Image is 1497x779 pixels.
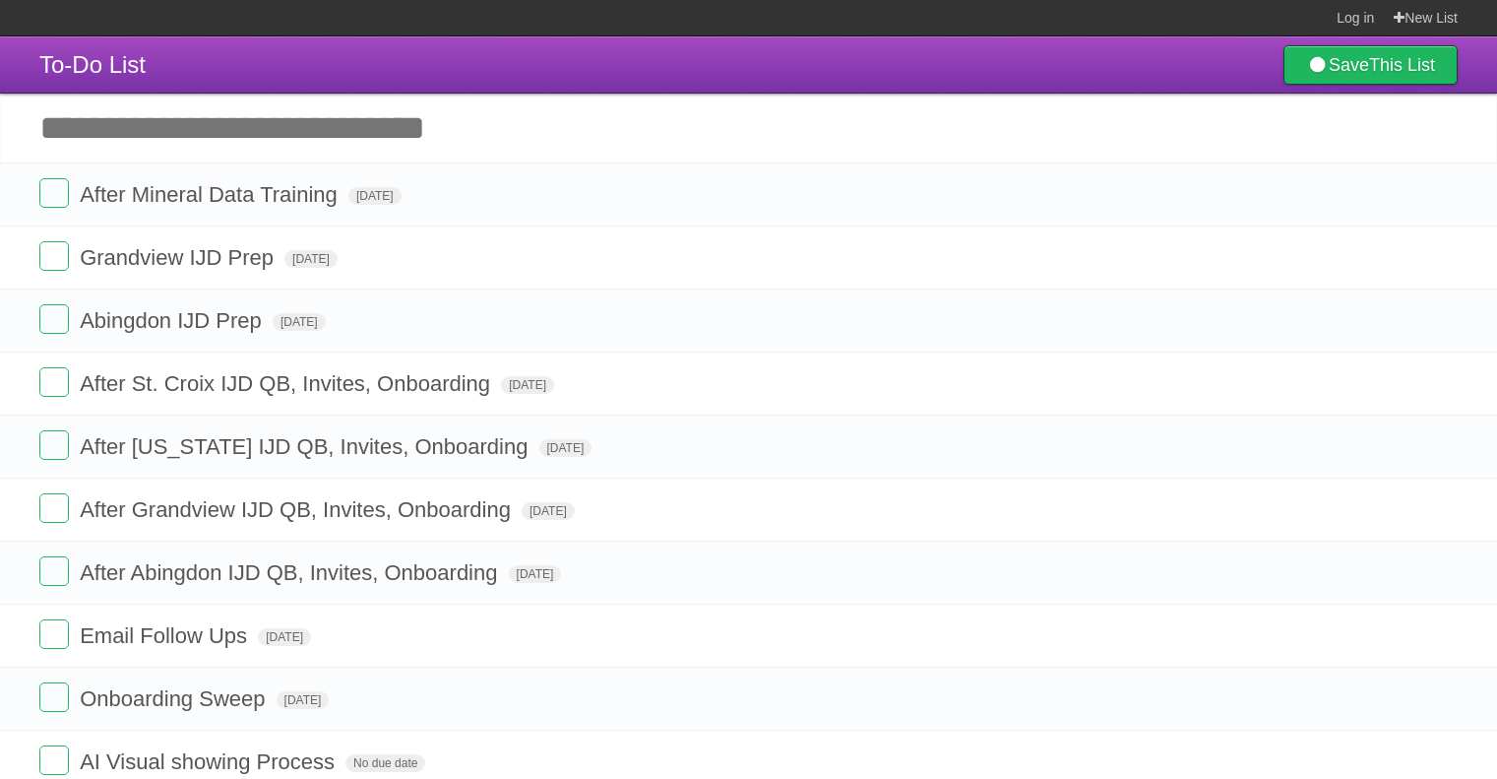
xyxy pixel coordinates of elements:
[39,304,69,334] label: Done
[39,682,69,712] label: Done
[80,497,516,522] span: After Grandview IJD QB, Invites, Onboarding
[39,241,69,271] label: Done
[39,556,69,586] label: Done
[39,430,69,460] label: Done
[509,565,562,583] span: [DATE]
[345,754,425,772] span: No due date
[80,371,495,396] span: After St. Croix IJD QB, Invites, Onboarding
[1369,55,1435,75] b: This List
[539,439,593,457] span: [DATE]
[80,308,267,333] span: Abingdon IJD Prep
[80,749,340,774] span: AI Visual showing Process
[80,560,502,585] span: After Abingdon IJD QB, Invites, Onboarding
[284,250,338,268] span: [DATE]
[348,187,402,205] span: [DATE]
[39,367,69,397] label: Done
[522,502,575,520] span: [DATE]
[39,51,146,78] span: To-Do List
[273,313,326,331] span: [DATE]
[501,376,554,394] span: [DATE]
[80,623,252,648] span: Email Follow Ups
[80,434,532,459] span: After [US_STATE] IJD QB, Invites, Onboarding
[277,691,330,709] span: [DATE]
[258,628,311,646] span: [DATE]
[80,245,279,270] span: Grandview IJD Prep
[39,746,69,775] label: Done
[80,686,270,711] span: Onboarding Sweep
[1283,45,1458,85] a: SaveThis List
[80,182,343,207] span: After Mineral Data Training
[39,178,69,208] label: Done
[39,619,69,649] label: Done
[39,493,69,523] label: Done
